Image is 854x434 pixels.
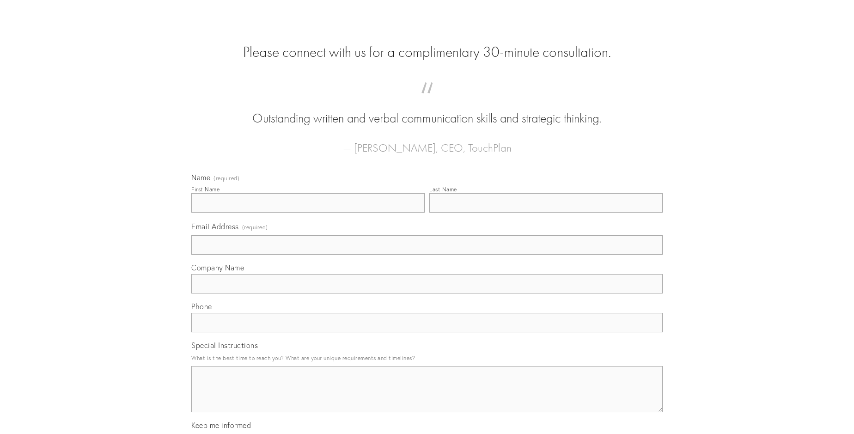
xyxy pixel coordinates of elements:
span: Company Name [191,263,244,272]
blockquote: Outstanding written and verbal communication skills and strategic thinking. [206,92,648,128]
span: (required) [242,221,268,233]
span: “ [206,92,648,110]
span: Phone [191,302,212,311]
p: What is the best time to reach you? What are your unique requirements and timelines? [191,352,663,364]
div: First Name [191,186,220,193]
h2: Please connect with us for a complimentary 30-minute consultation. [191,43,663,61]
span: Email Address [191,222,239,231]
span: (required) [213,176,239,181]
span: Keep me informed [191,421,251,430]
figcaption: — [PERSON_NAME], CEO, TouchPlan [206,128,648,157]
div: Last Name [429,186,457,193]
span: Special Instructions [191,341,258,350]
span: Name [191,173,210,182]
